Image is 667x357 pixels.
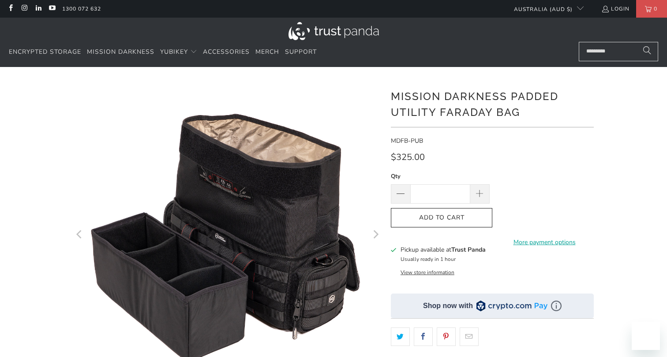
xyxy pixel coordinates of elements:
[495,238,594,247] a: More payment options
[285,48,317,56] span: Support
[451,245,486,254] b: Trust Panda
[203,48,250,56] span: Accessories
[391,151,425,163] span: $325.00
[255,42,279,63] a: Merch
[636,42,658,61] button: Search
[160,48,188,56] span: YubiKey
[391,208,492,228] button: Add to Cart
[48,5,56,12] a: Trust Panda Australia on YouTube
[9,48,81,56] span: Encrypted Storage
[391,327,410,346] a: Share this on Twitter
[7,5,14,12] a: Trust Panda Australia on Facebook
[87,48,154,56] span: Mission Darkness
[401,256,456,263] small: Usually ready in 1 hour
[400,214,483,222] span: Add to Cart
[401,245,486,254] h3: Pickup available at
[414,327,433,346] a: Share this on Facebook
[34,5,42,12] a: Trust Panda Australia on LinkedIn
[401,269,454,276] button: View store information
[20,5,28,12] a: Trust Panda Australia on Instagram
[62,4,101,14] a: 1300 072 632
[391,171,490,181] label: Qty
[391,137,423,145] span: MDFB-PUB
[423,301,473,311] div: Shop now with
[601,4,630,14] a: Login
[579,42,658,61] input: Search...
[9,42,81,63] a: Encrypted Storage
[9,42,317,63] nav: Translation missing: en.navigation.header.main_nav
[285,42,317,63] a: Support
[289,22,379,40] img: Trust Panda Australia
[160,42,197,63] summary: YubiKey
[460,327,479,346] a: Email this to a friend
[255,48,279,56] span: Merch
[437,327,456,346] a: Share this on Pinterest
[203,42,250,63] a: Accessories
[632,322,660,350] iframe: Button to launch messaging window
[87,42,154,63] a: Mission Darkness
[391,87,594,120] h1: Mission Darkness Padded Utility Faraday Bag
